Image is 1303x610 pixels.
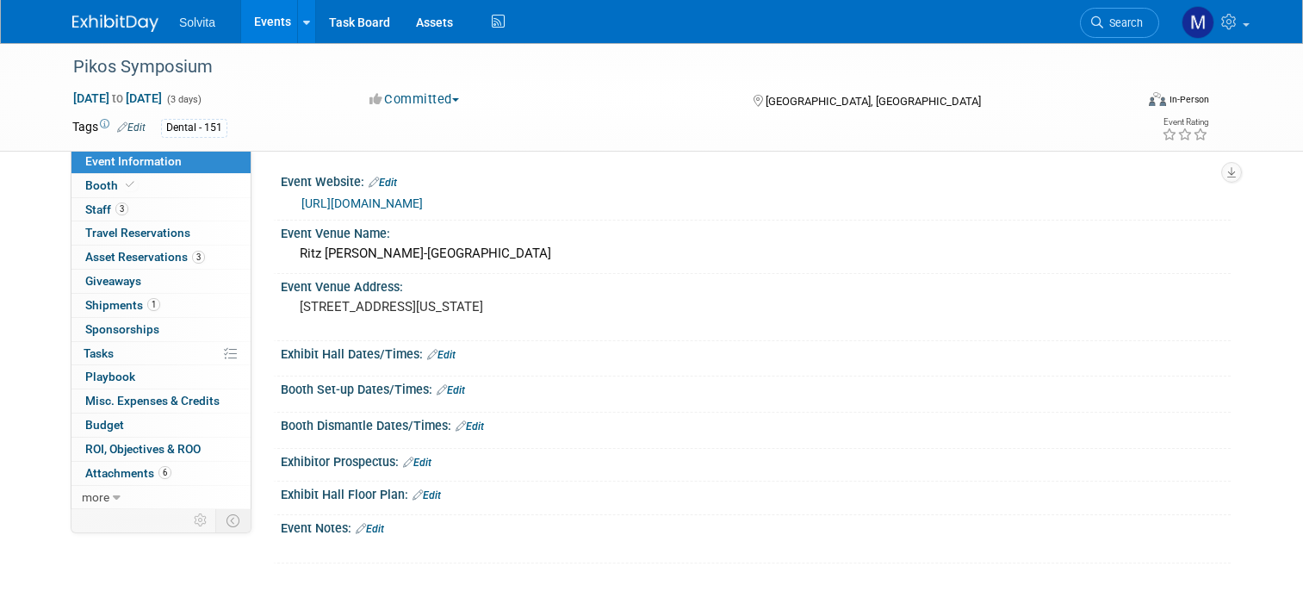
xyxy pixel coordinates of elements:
[67,52,1113,83] div: Pikos Symposium
[84,346,114,360] span: Tasks
[71,462,251,485] a: Attachments6
[294,240,1218,267] div: Ritz [PERSON_NAME]-[GEOGRAPHIC_DATA]
[85,178,138,192] span: Booth
[1169,93,1209,106] div: In-Person
[427,349,456,361] a: Edit
[126,180,134,190] i: Booth reservation complete
[72,15,158,32] img: ExhibitDay
[71,294,251,317] a: Shipments1
[369,177,397,189] a: Edit
[158,466,171,479] span: 6
[85,418,124,432] span: Budget
[186,509,216,532] td: Personalize Event Tab Strip
[1103,16,1143,29] span: Search
[71,342,251,365] a: Tasks
[85,226,190,240] span: Travel Reservations
[71,389,251,413] a: Misc. Expenses & Credits
[356,523,384,535] a: Edit
[1149,92,1166,106] img: Format-Inperson.png
[363,90,466,109] button: Committed
[109,91,126,105] span: to
[1162,118,1208,127] div: Event Rating
[71,365,251,389] a: Playbook
[179,16,215,29] span: Solvita
[1041,90,1209,115] div: Event Format
[456,420,484,433] a: Edit
[403,457,431,469] a: Edit
[72,118,146,138] td: Tags
[85,442,201,456] span: ROI, Objectives & ROO
[1182,6,1214,39] img: Matthew Burns
[281,482,1231,504] div: Exhibit Hall Floor Plan:
[71,438,251,461] a: ROI, Objectives & ROO
[1080,8,1159,38] a: Search
[115,202,128,215] span: 3
[72,90,163,106] span: [DATE] [DATE]
[71,221,251,245] a: Travel Reservations
[147,298,160,311] span: 1
[85,274,141,288] span: Giveaways
[437,384,465,396] a: Edit
[71,150,251,173] a: Event Information
[117,121,146,134] a: Edit
[71,174,251,197] a: Booth
[281,169,1231,191] div: Event Website:
[281,221,1231,242] div: Event Venue Name:
[85,370,135,383] span: Playbook
[71,246,251,269] a: Asset Reservations3
[161,119,227,137] div: Dental - 151
[85,394,220,408] span: Misc. Expenses & Credits
[71,198,251,221] a: Staff3
[165,94,202,105] span: (3 days)
[85,298,160,312] span: Shipments
[300,299,658,314] pre: [STREET_ADDRESS][US_STATE]
[85,466,171,480] span: Attachments
[71,486,251,509] a: more
[85,202,128,216] span: Staff
[766,95,981,108] span: [GEOGRAPHIC_DATA], [GEOGRAPHIC_DATA]
[192,251,205,264] span: 3
[216,509,251,532] td: Toggle Event Tabs
[301,196,423,210] a: [URL][DOMAIN_NAME]
[71,270,251,293] a: Giveaways
[281,413,1231,435] div: Booth Dismantle Dates/Times:
[413,489,441,501] a: Edit
[82,490,109,504] span: more
[85,250,205,264] span: Asset Reservations
[85,154,182,168] span: Event Information
[281,449,1231,471] div: Exhibitor Prospectus:
[281,377,1231,399] div: Booth Set-up Dates/Times:
[71,414,251,437] a: Budget
[281,341,1231,364] div: Exhibit Hall Dates/Times:
[85,322,159,336] span: Sponsorships
[71,318,251,341] a: Sponsorships
[281,515,1231,538] div: Event Notes:
[281,274,1231,296] div: Event Venue Address:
